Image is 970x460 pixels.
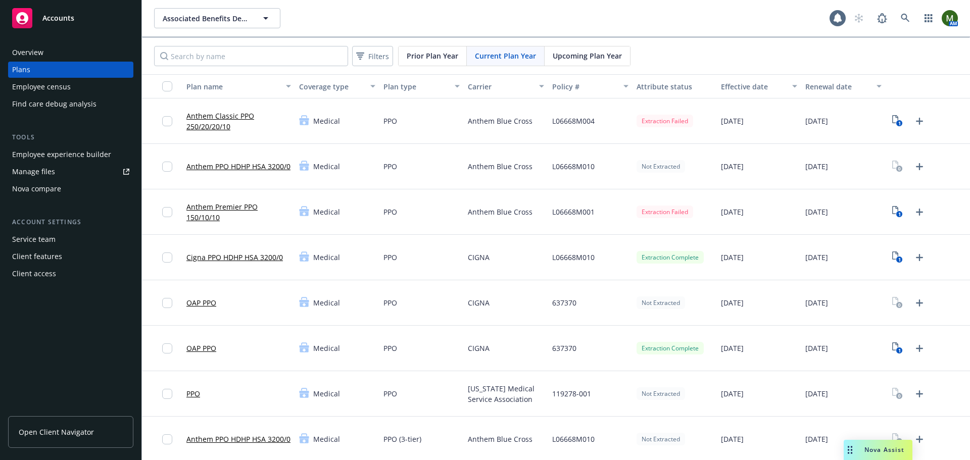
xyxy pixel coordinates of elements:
div: Policy # [552,81,617,92]
button: Renewal date [801,74,886,98]
a: View Plan Documents [890,113,906,129]
span: Medical [313,252,340,263]
span: PPO [383,343,397,353]
span: CIGNA [468,297,490,308]
a: Upload Plan Documents [911,113,928,129]
a: Upload Plan Documents [911,159,928,175]
span: Current Plan Year [475,50,536,61]
span: [DATE] [721,388,744,399]
div: Renewal date [805,81,870,92]
button: Attribute status [633,74,717,98]
a: Employee experience builder [8,146,133,163]
span: PPO [383,207,397,217]
div: Drag to move [844,440,856,460]
span: [DATE] [721,161,744,172]
text: 1 [898,347,901,354]
a: Switch app [918,8,939,28]
div: Not Extracted [637,296,685,309]
a: OAP PPO [186,343,216,353]
div: Plan name [186,81,280,92]
a: Anthem PPO HDHP HSA 3200/0 [186,434,290,444]
a: Cigna PPO HDHP HSA 3200/0 [186,252,283,263]
a: Plans [8,62,133,78]
span: 119278-001 [552,388,591,399]
span: L06668M004 [552,116,595,126]
span: Medical [313,297,340,308]
span: [DATE] [721,252,744,263]
span: Anthem Blue Cross [468,207,532,217]
span: Upcoming Plan Year [553,50,622,61]
button: Carrier [464,74,548,98]
span: Medical [313,434,340,444]
a: Anthem Premier PPO 150/10/10 [186,201,291,223]
a: Employee census [8,79,133,95]
button: Nova Assist [844,440,912,460]
a: Upload Plan Documents [911,204,928,220]
span: 637370 [552,297,576,308]
span: [DATE] [721,116,744,126]
div: Nova compare [12,181,61,197]
button: Coverage type [295,74,379,98]
input: Toggle Row Selected [162,252,172,263]
a: Manage files [8,164,133,180]
span: PPO [383,161,397,172]
span: Medical [313,388,340,399]
span: Filters [354,49,391,64]
img: photo [942,10,958,26]
button: Associated Benefits Design [154,8,280,28]
a: Accounts [8,4,133,32]
a: View Plan Documents [890,295,906,311]
input: Select all [162,81,172,91]
a: View Plan Documents [890,340,906,356]
a: Anthem Classic PPO 250/20/20/10 [186,111,291,132]
text: 1 [898,257,901,263]
a: Upload Plan Documents [911,295,928,311]
a: PPO [186,388,200,399]
span: L06668M010 [552,252,595,263]
input: Toggle Row Selected [162,389,172,399]
a: Client features [8,248,133,265]
span: [DATE] [805,252,828,263]
div: Overview [12,44,43,61]
a: Start snowing [849,8,869,28]
div: Client features [12,248,62,265]
span: Medical [313,116,340,126]
span: [DATE] [721,434,744,444]
input: Toggle Row Selected [162,343,172,353]
span: 637370 [552,343,576,353]
div: Employee experience builder [12,146,111,163]
div: Service team [12,231,56,247]
input: Search by name [154,46,348,66]
input: Toggle Row Selected [162,116,172,126]
div: Not Extracted [637,160,685,173]
button: Policy # [548,74,633,98]
span: Medical [313,343,340,353]
a: Service team [8,231,133,247]
span: CIGNA [468,252,490,263]
span: L06668M010 [552,434,595,444]
span: Filters [368,51,389,62]
div: Attribute status [637,81,713,92]
span: Medical [313,207,340,217]
div: Tools [8,132,133,142]
span: Accounts [42,14,74,22]
span: [DATE] [805,434,828,444]
span: [DATE] [805,161,828,172]
span: [DATE] [805,297,828,308]
a: View Plan Documents [890,204,906,220]
div: Plans [12,62,30,78]
span: Nova Assist [864,445,904,454]
a: Client access [8,266,133,282]
input: Toggle Row Selected [162,298,172,308]
a: Upload Plan Documents [911,249,928,266]
span: Open Client Navigator [19,427,94,437]
span: Anthem Blue Cross [468,161,532,172]
a: OAP PPO [186,297,216,308]
span: Associated Benefits Design [163,13,250,24]
div: Employee census [12,79,71,95]
span: Prior Plan Year [407,50,458,61]
a: Upload Plan Documents [911,431,928,447]
a: Upload Plan Documents [911,386,928,402]
div: Extraction Complete [637,342,704,354]
div: Extraction Complete [637,251,704,264]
